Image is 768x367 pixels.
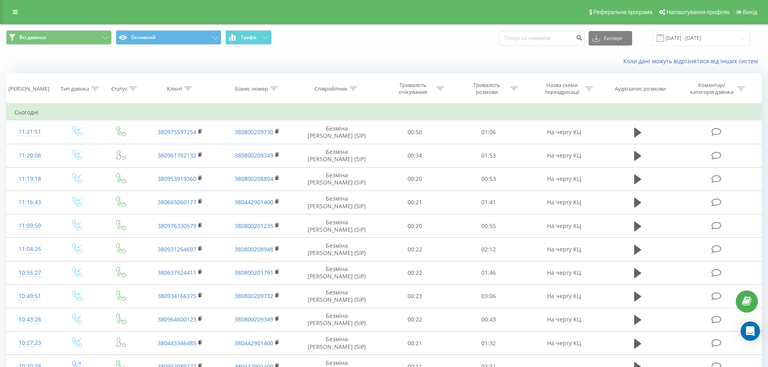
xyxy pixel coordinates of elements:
div: Співробітник [314,85,348,92]
td: Безміна [PERSON_NAME] (SIP) [296,238,378,261]
a: 380637924411 [158,269,196,276]
button: Експорт [589,31,632,46]
td: 00:55 [452,214,526,238]
a: Коли дані можуть відрізнятися вiд інших систем [623,57,762,65]
td: На чергу КЦ [525,238,602,261]
td: Безміна [PERSON_NAME] (SIP) [296,308,378,331]
a: 380442901400 [235,339,273,347]
td: Безміна [PERSON_NAME] (SIP) [296,332,378,355]
td: 00:22 [378,261,452,284]
input: Пошук за номером [499,31,585,46]
span: Вихід [743,9,757,15]
span: Налаштування профілю [666,9,729,15]
td: Безміна [PERSON_NAME] (SIP) [296,191,378,214]
div: 11:21:51 [15,124,46,140]
td: Безміна [PERSON_NAME] (SIP) [296,167,378,191]
td: Безміна [PERSON_NAME] (SIP) [296,214,378,238]
div: Тривалість розмови [465,82,508,95]
td: На чергу КЦ [525,191,602,214]
span: Графік [241,35,257,40]
a: 380931264697 [158,245,196,253]
td: 02:12 [452,238,526,261]
td: 00:20 [378,214,452,238]
a: 380800209732 [235,292,273,300]
span: Всі дзвінки [19,34,46,41]
a: 380976330579 [158,222,196,230]
td: 01:53 [452,144,526,167]
a: 380800201791 [235,269,273,276]
div: Клієнт [167,85,182,92]
a: 380953919360 [158,175,196,182]
a: 380975597254 [158,128,196,136]
td: На чергу КЦ [525,167,602,191]
a: 380800208948 [235,245,273,253]
div: 10:49:51 [15,288,46,304]
button: Всі дзвінки [6,30,112,45]
div: Статус [111,85,127,92]
td: 00:23 [378,284,452,308]
a: 380961782132 [158,151,196,159]
td: 00:21 [378,191,452,214]
a: 380800209349 [235,151,273,159]
button: Основний [116,30,221,45]
div: 11:19:18 [15,171,46,187]
div: 11:04:26 [15,241,46,257]
div: 11:20:08 [15,148,46,164]
td: 01:32 [452,332,526,355]
td: На чергу КЦ [525,284,602,308]
td: Безміна [PERSON_NAME] (SIP) [296,120,378,144]
div: 10:43:28 [15,312,46,328]
div: 11:09:59 [15,218,46,234]
div: 10:55:27 [15,265,46,281]
td: 00:34 [378,144,452,167]
td: 00:43 [452,308,526,331]
td: Безміна [PERSON_NAME] (SIP) [296,144,378,167]
td: На чергу КЦ [525,214,602,238]
a: 380934166375 [158,292,196,300]
td: 01:41 [452,191,526,214]
a: 380665060177 [158,198,196,206]
div: Коментар/категорія дзвінка [688,82,735,95]
div: Аудіозапис розмови [615,85,666,92]
td: 01:46 [452,261,526,284]
button: Графік [225,30,272,45]
a: 380800208804 [235,175,273,182]
div: Тривалість очікування [391,82,435,95]
div: Назва схеми переадресації [540,82,583,95]
td: 00:20 [378,167,452,191]
td: Безміна [PERSON_NAME] (SIP) [296,261,378,284]
div: Тип дзвінка [60,85,89,92]
td: 00:50 [378,120,452,144]
div: Бізнес номер [235,85,268,92]
td: Сьогодні [6,104,762,120]
td: На чергу КЦ [525,144,602,167]
a: 380800201235 [235,222,273,230]
td: На чергу КЦ [525,332,602,355]
td: На чергу КЦ [525,308,602,331]
td: 00:21 [378,332,452,355]
td: 00:22 [378,308,452,331]
div: 11:16:43 [15,195,46,210]
td: 00:53 [452,167,526,191]
a: 380443346485 [158,339,196,347]
div: 10:27:23 [15,335,46,351]
td: На чергу КЦ [525,261,602,284]
td: Безміна [PERSON_NAME] (SIP) [296,284,378,308]
td: 01:06 [452,120,526,144]
span: Реферальна програма [593,9,653,15]
td: 00:22 [378,238,452,261]
td: На чергу КЦ [525,120,602,144]
a: 380800209730 [235,128,273,136]
div: Open Intercom Messenger [741,321,760,341]
a: 380442901400 [235,198,273,206]
div: [PERSON_NAME] [8,85,49,92]
td: 03:06 [452,284,526,308]
a: 380800209349 [235,315,273,323]
a: 380964600123 [158,315,196,323]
